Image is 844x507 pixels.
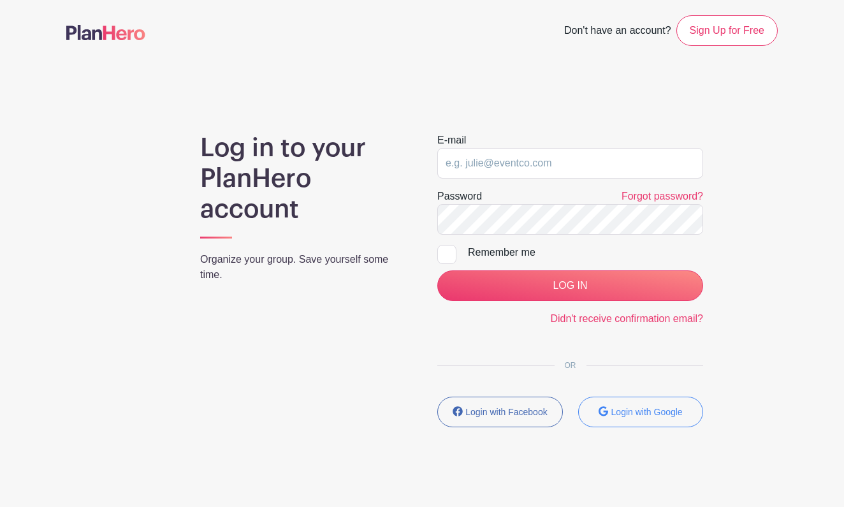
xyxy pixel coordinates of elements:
[622,191,703,202] a: Forgot password?
[437,397,563,427] button: Login with Facebook
[437,148,703,179] input: e.g. julie@eventco.com
[676,15,778,46] a: Sign Up for Free
[555,361,586,370] span: OR
[437,270,703,301] input: LOG IN
[611,407,683,417] small: Login with Google
[564,18,671,46] span: Don't have an account?
[465,407,547,417] small: Login with Facebook
[437,133,466,148] label: E-mail
[66,25,145,40] img: logo-507f7623f17ff9eddc593b1ce0a138ce2505c220e1c5a4e2b4648c50719b7d32.svg
[550,313,703,324] a: Didn't receive confirmation email?
[200,133,407,224] h1: Log in to your PlanHero account
[468,245,703,260] div: Remember me
[200,252,407,283] p: Organize your group. Save yourself some time.
[437,189,482,204] label: Password
[578,397,704,427] button: Login with Google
